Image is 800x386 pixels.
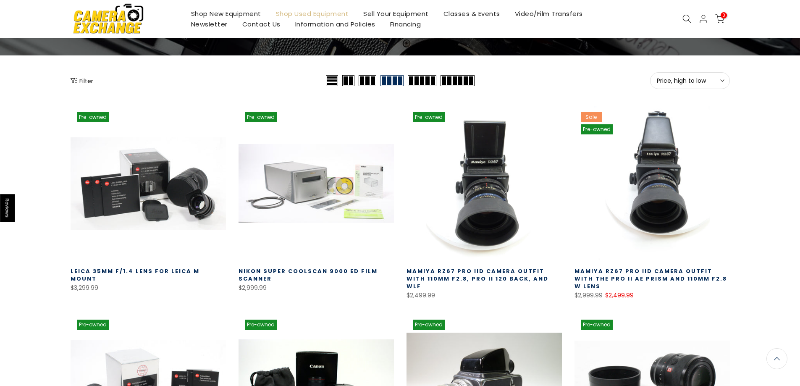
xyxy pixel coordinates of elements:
[574,291,603,299] del: $2,999.99
[71,76,93,85] button: Show filters
[239,267,378,283] a: Nikon Super Coolscan 9000 ED Film Scanner
[268,8,356,19] a: Shop Used Equipment
[721,12,727,18] span: 0
[71,267,199,283] a: Leica 35mm f/1.4 Lens for Leica M Mount
[436,8,507,19] a: Classes & Events
[288,19,383,29] a: Information and Policies
[356,8,436,19] a: Sell Your Equipment
[657,77,723,84] span: Price, high to low
[766,348,787,369] a: Back to the top
[71,283,226,293] div: $3,299.99
[605,290,634,301] ins: $2,499.99
[507,8,590,19] a: Video/Film Transfers
[184,19,235,29] a: Newsletter
[407,290,562,301] div: $2,499.99
[239,283,394,293] div: $2,999.99
[574,267,727,290] a: Mamiya RZ67 Pro IID Camera Outfit with the Pro II AE Prism and 110MM F2.8 W Lens
[650,72,730,89] button: Price, high to low
[715,14,724,24] a: 0
[383,19,428,29] a: Financing
[235,19,288,29] a: Contact Us
[407,267,548,290] a: Mamiya RZ67 Pro IID Camera Outfit with 110MM F2.8, Pro II 120 Back, and WLF
[184,8,268,19] a: Shop New Equipment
